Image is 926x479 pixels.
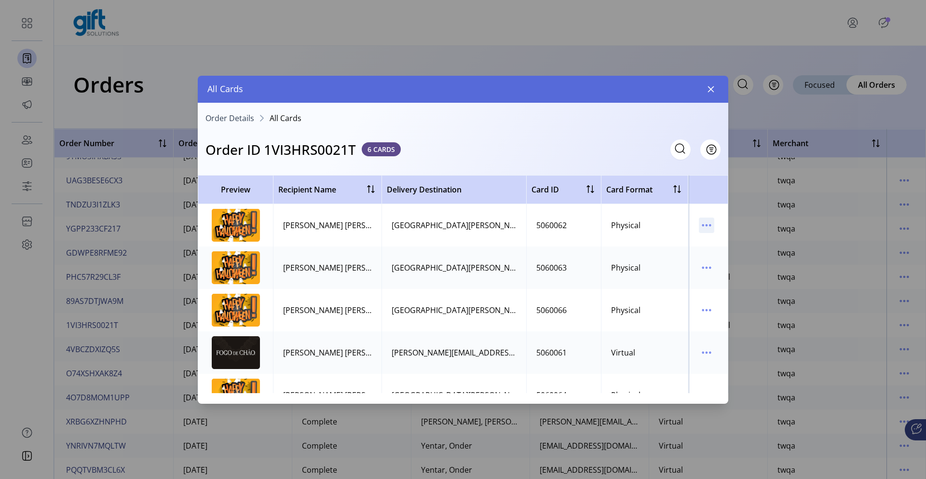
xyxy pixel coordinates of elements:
div: [PERSON_NAME][EMAIL_ADDRESS][PERSON_NAME][DOMAIN_NAME] [392,347,517,358]
div: Virtual [611,347,635,358]
img: preview [212,336,260,369]
span: All Cards [207,82,243,96]
div: 5060063 [536,262,567,274]
img: preview [212,294,260,327]
div: Physical [611,262,640,274]
img: preview [212,379,260,411]
div: [PERSON_NAME] [PERSON_NAME] [283,262,372,274]
button: menu [699,302,714,318]
div: [GEOGRAPHIC_DATA][PERSON_NAME] [392,389,517,401]
div: 5060066 [536,304,567,316]
div: Physical [611,389,640,401]
div: [PERSON_NAME] [PERSON_NAME] [283,219,372,231]
div: Physical [611,219,640,231]
img: preview [212,209,260,242]
a: Order Details [205,114,254,122]
h3: Order ID 1VI3HRS0021T [205,139,356,160]
button: menu [699,218,714,233]
span: All Cards [270,114,301,122]
img: preview [212,251,260,284]
span: 6 CARDS [362,142,401,156]
div: [GEOGRAPHIC_DATA][PERSON_NAME] [392,304,517,316]
div: 5060061 [536,347,567,358]
span: Card ID [531,184,559,195]
button: menu [699,387,714,403]
div: [PERSON_NAME] [PERSON_NAME] [283,347,372,358]
button: menu [699,260,714,275]
span: Delivery Destination [387,184,462,195]
div: [PERSON_NAME] [PERSON_NAME] [283,389,372,401]
div: [GEOGRAPHIC_DATA][PERSON_NAME] [392,262,517,274]
span: Preview [203,184,268,195]
div: 5060064 [536,389,567,401]
div: [GEOGRAPHIC_DATA][PERSON_NAME] [392,219,517,231]
div: Physical [611,304,640,316]
span: Card Format [606,184,653,195]
div: [PERSON_NAME] [PERSON_NAME] [283,304,372,316]
span: Recipient Name [278,184,336,195]
div: 5060062 [536,219,567,231]
button: menu [699,345,714,360]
